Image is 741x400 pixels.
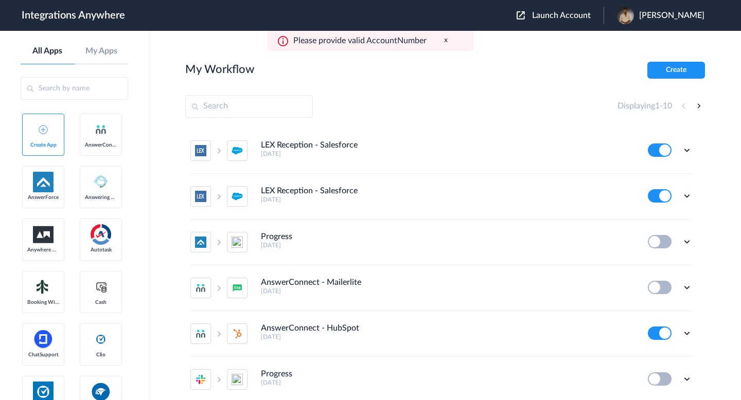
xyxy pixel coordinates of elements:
img: clio-logo.svg [95,333,107,346]
h4: Progress [261,232,292,242]
img: add-icon.svg [39,125,48,134]
span: AnswerConnect [85,142,117,148]
span: Clio [85,352,117,358]
span: [PERSON_NAME] [639,11,704,21]
img: cash-logo.svg [95,281,108,293]
span: 1 [655,102,660,110]
span: Launch Account [532,11,591,20]
span: Booking Widget [27,299,59,305]
h5: [DATE] [261,379,634,386]
img: a82873f2-a9ca-4dae-8d21-0250d67d1f78.jpeg [616,7,634,24]
span: Cash [85,299,117,305]
a: My Apps [75,46,129,56]
img: Answering_service.png [91,172,111,192]
button: x [444,36,448,45]
h5: [DATE] [261,150,634,157]
span: Autotask [85,247,117,253]
h1: Integrations Anywhere [22,9,125,22]
h2: My Workflow [185,63,254,76]
span: 10 [663,102,672,110]
span: Answering Service [85,194,117,201]
h5: [DATE] [261,242,634,249]
h5: [DATE] [261,333,634,340]
h5: [DATE] [261,196,634,203]
h4: Displaying - [617,101,672,111]
h4: LEX Reception - Salesforce [261,140,358,150]
span: AnswerForce [27,194,59,201]
input: Search [185,95,313,118]
h5: [DATE] [261,287,634,295]
img: chatsupport-icon.svg [33,329,54,350]
img: autotask.png [91,224,111,245]
h4: Progress [261,369,292,379]
button: Launch Account [517,11,604,21]
img: af-app-logo.svg [33,172,54,192]
h4: LEX Reception - Salesforce [261,186,358,196]
h4: AnswerConnect - Mailerlite [261,278,361,287]
a: All Apps [21,46,75,56]
img: launch-acct-icon.svg [517,11,525,20]
span: Anywhere Works [27,247,59,253]
img: answerconnect-logo.svg [95,123,107,136]
span: ChatSupport [27,352,59,358]
p: Please provide valid AccountNumber [293,36,427,46]
img: aww.png [33,226,54,243]
h4: AnswerConnect - HubSpot [261,323,359,333]
span: Create App [27,142,59,148]
img: Setmore_Logo.svg [33,278,54,296]
button: Create [647,62,705,79]
input: Search by name [21,77,128,100]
